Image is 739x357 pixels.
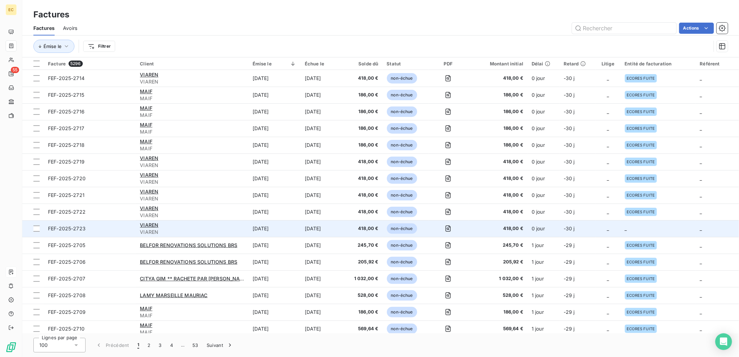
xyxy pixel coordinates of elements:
[472,175,523,182] span: 418,00 €
[564,309,575,315] span: -29 j
[140,78,244,85] span: VIAREN
[248,170,301,187] td: [DATE]
[48,225,86,231] span: FEF-2025-2723
[137,342,139,349] span: 1
[627,126,655,130] span: ECORES FUITE
[627,277,655,281] span: ECORES FUITE
[527,120,559,137] td: 0 jour
[140,292,207,298] span: LAMY MARSEILLE MAURIAC
[564,61,591,66] div: Retard
[33,40,74,53] button: Émise le
[472,75,523,82] span: 418,00 €
[48,259,86,265] span: FEF-2025-2706
[143,338,154,352] button: 2
[140,138,152,144] span: MAIF
[48,209,86,215] span: FEF-2025-2722
[301,270,343,287] td: [DATE]
[348,242,379,249] span: 245,70 €
[301,287,343,304] td: [DATE]
[472,208,523,215] span: 418,00 €
[715,333,732,350] div: Open Intercom Messenger
[48,61,66,66] span: Facture
[532,61,555,66] div: Délai
[348,142,379,149] span: 186,00 €
[527,320,559,337] td: 1 jour
[140,112,244,119] span: MAIF
[33,25,55,32] span: Factures
[48,92,84,98] span: FEF-2025-2715
[166,338,177,352] button: 4
[48,292,86,298] span: FEF-2025-2708
[301,254,343,270] td: [DATE]
[91,338,133,352] button: Précédent
[140,172,158,178] span: VIAREN
[564,326,575,332] span: -29 j
[564,75,575,81] span: -30 j
[527,187,559,204] td: 0 jour
[301,87,343,103] td: [DATE]
[387,157,417,167] span: non-échue
[301,103,343,120] td: [DATE]
[48,125,84,131] span: FEF-2025-2717
[625,225,627,231] span: _
[140,189,158,195] span: VIAREN
[63,25,77,32] span: Avoirs
[387,223,417,234] span: non-échue
[472,325,523,332] span: 569,64 €
[248,137,301,153] td: [DATE]
[700,209,702,215] span: _
[607,292,609,298] span: _
[48,326,85,332] span: FEF-2025-2710
[48,109,85,114] span: FEF-2025-2716
[564,125,575,131] span: -30 j
[48,142,85,148] span: FEF-2025-2718
[564,209,575,215] span: -30 j
[627,76,655,80] span: ECORES FUITE
[472,225,523,232] span: 418,00 €
[248,254,301,270] td: [DATE]
[348,208,379,215] span: 418,00 €
[600,61,617,66] div: Litige
[527,103,559,120] td: 0 jour
[527,304,559,320] td: 1 jour
[140,212,244,219] span: VIAREN
[527,153,559,170] td: 0 jour
[301,137,343,153] td: [DATE]
[305,61,339,66] div: Échue le
[700,61,735,66] div: Référent
[155,338,166,352] button: 3
[527,137,559,153] td: 0 jour
[248,270,301,287] td: [DATE]
[627,243,655,247] span: ECORES FUITE
[301,187,343,204] td: [DATE]
[248,287,301,304] td: [DATE]
[11,67,19,73] span: 55
[700,309,702,315] span: _
[140,195,244,202] span: VIAREN
[43,43,62,49] span: Émise le
[700,109,702,114] span: _
[564,225,575,231] span: -30 j
[627,176,655,181] span: ECORES FUITE
[700,225,702,231] span: _
[140,122,152,128] span: MAIF
[248,220,301,237] td: [DATE]
[564,159,575,165] span: -30 j
[140,145,244,152] span: MAIF
[472,275,523,282] span: 1 032,00 €
[700,75,702,81] span: _
[348,92,379,98] span: 186,00 €
[607,326,609,332] span: _
[301,220,343,237] td: [DATE]
[348,259,379,265] span: 205,92 €
[564,259,575,265] span: -29 j
[253,61,296,66] div: Émise le
[564,242,575,248] span: -29 j
[348,75,379,82] span: 418,00 €
[607,75,609,81] span: _
[472,61,523,66] div: Montant initial
[387,240,417,251] span: non-échue
[301,204,343,220] td: [DATE]
[387,90,417,100] span: non-échue
[140,128,244,135] span: MAIF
